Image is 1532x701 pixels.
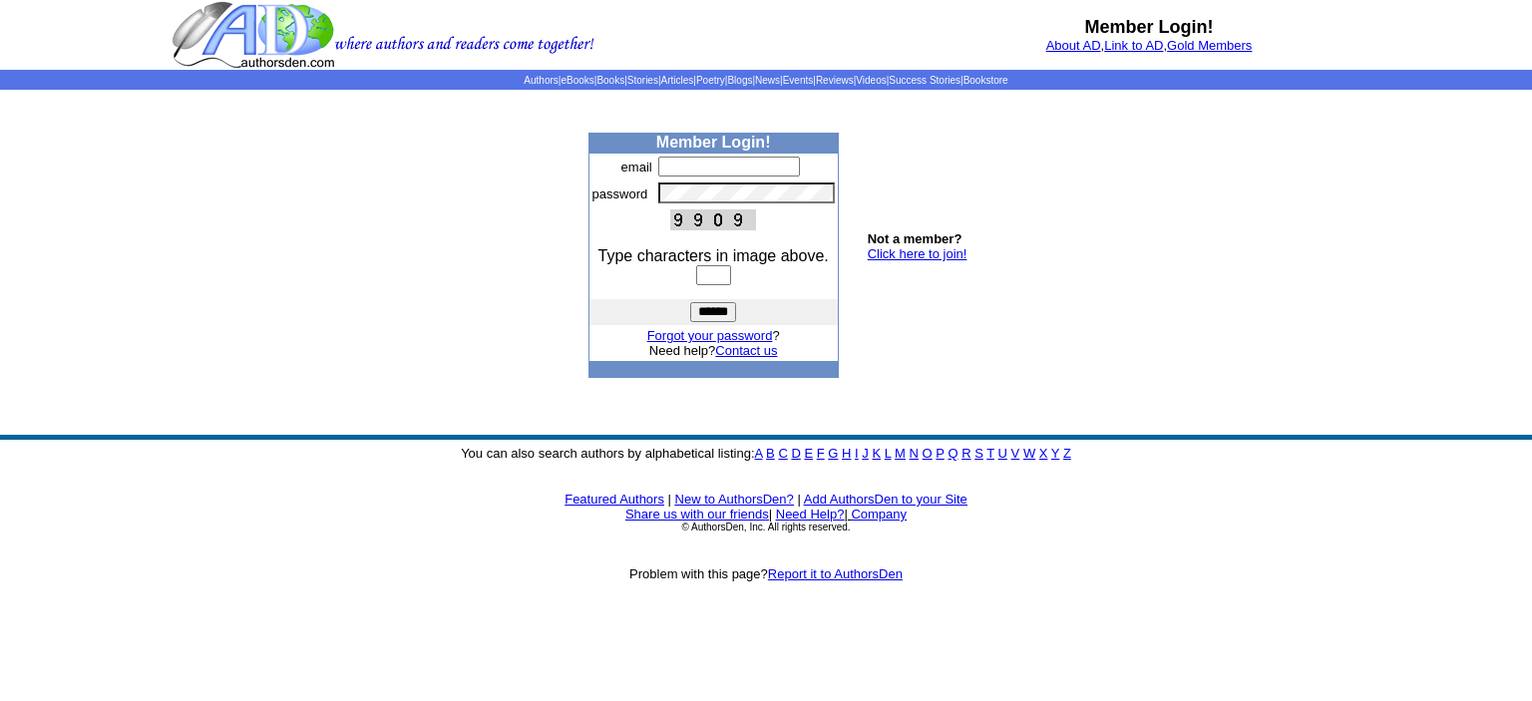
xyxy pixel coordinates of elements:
a: Share us with our friends [625,507,769,522]
a: Q [948,446,957,461]
b: Member Login! [1085,17,1214,37]
a: I [855,446,859,461]
a: R [961,446,970,461]
a: P [936,446,944,461]
font: | [797,492,800,507]
font: | [844,507,907,522]
font: password [592,186,648,201]
a: Articles [661,75,694,86]
a: X [1039,446,1048,461]
a: Link to AD [1104,38,1163,53]
a: E [804,446,813,461]
font: Need help? [649,343,778,358]
a: Company [851,507,907,522]
b: Member Login! [656,134,771,151]
font: | [769,507,772,522]
a: Add AuthorsDen to your Site [804,492,967,507]
a: Success Stories [889,75,960,86]
a: Need Help? [776,507,845,522]
a: Videos [856,75,886,86]
a: Bookstore [963,75,1008,86]
b: Not a member? [868,231,962,246]
a: Forgot your password [647,328,773,343]
a: K [872,446,881,461]
a: Gold Members [1167,38,1252,53]
font: © AuthorsDen, Inc. All rights reserved. [681,522,850,532]
a: O [923,446,933,461]
a: Report it to AuthorsDen [768,566,903,581]
img: This Is CAPTCHA Image [670,209,756,230]
a: M [895,446,906,461]
a: Stories [627,75,658,86]
a: News [755,75,780,86]
font: , , [1046,38,1253,53]
a: About AD [1046,38,1101,53]
a: L [885,446,892,461]
a: Click here to join! [868,246,967,261]
a: V [1011,446,1020,461]
a: New to AuthorsDen? [675,492,794,507]
a: F [817,446,825,461]
a: Contact us [715,343,777,358]
a: J [862,446,869,461]
font: You can also search authors by alphabetical listing: [461,446,1071,461]
a: Z [1063,446,1071,461]
a: Reviews [816,75,854,86]
a: Poetry [696,75,725,86]
a: A [755,446,763,461]
span: | | | | | | | | | | | | [524,75,1007,86]
a: W [1023,446,1035,461]
a: Featured Authors [565,492,664,507]
a: Events [783,75,814,86]
a: Authors [524,75,558,86]
a: Books [596,75,624,86]
a: G [828,446,838,461]
font: Problem with this page? [629,566,903,581]
a: H [842,446,851,461]
a: U [998,446,1007,461]
a: Y [1051,446,1059,461]
a: Blogs [727,75,752,86]
a: N [910,446,919,461]
a: B [766,446,775,461]
a: C [778,446,787,461]
font: Type characters in image above. [598,247,829,264]
a: S [974,446,983,461]
a: T [986,446,994,461]
a: eBooks [561,75,593,86]
font: ? [647,328,780,343]
a: D [791,446,800,461]
font: email [621,160,652,175]
font: | [668,492,671,507]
